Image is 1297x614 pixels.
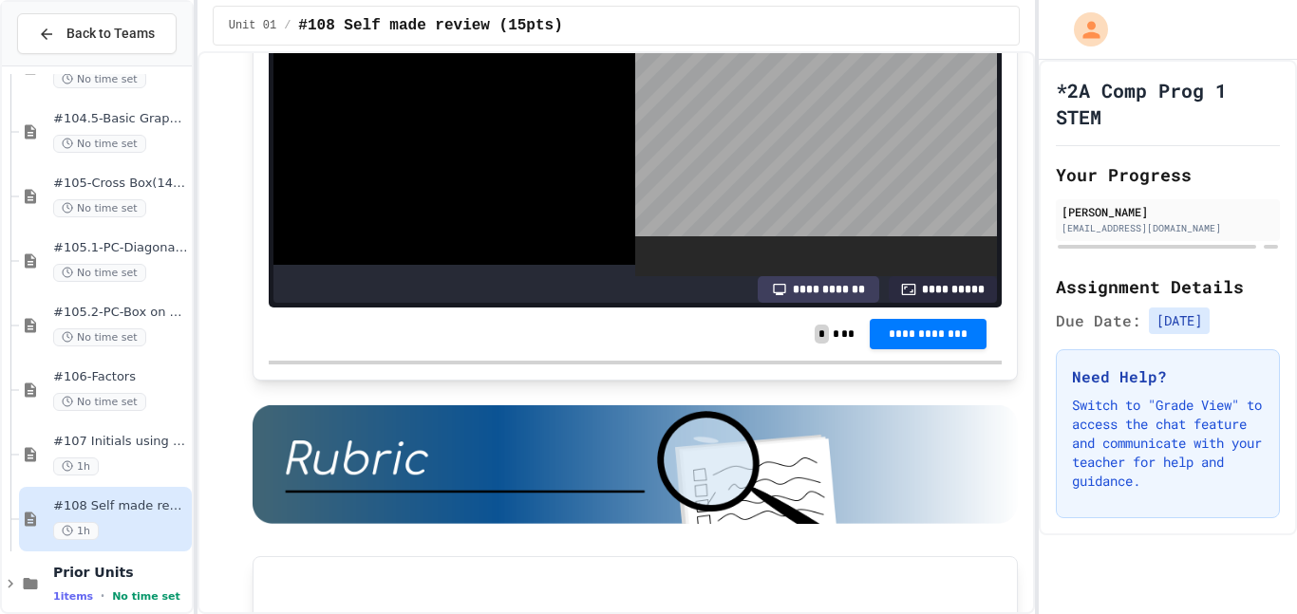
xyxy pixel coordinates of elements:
[53,564,188,581] span: Prior Units
[53,111,188,127] span: #104.5-Basic Graphics Review
[1062,221,1274,235] div: [EMAIL_ADDRESS][DOMAIN_NAME]
[53,369,188,385] span: #106-Factors
[229,18,276,33] span: Unit 01
[53,457,99,475] span: 1h
[17,13,177,54] button: Back to Teams
[101,588,104,604] span: •
[53,199,146,217] span: No time set
[53,135,146,153] span: No time set
[53,70,146,88] span: No time set
[112,590,180,603] span: No time set
[66,24,155,44] span: Back to Teams
[53,590,93,603] span: 1 items
[53,498,188,514] span: #108 Self made review (15pts)
[53,522,99,540] span: 1h
[298,14,562,37] span: #108 Self made review (15pts)
[53,240,188,256] span: #105.1-PC-Diagonal line
[1054,8,1113,51] div: My Account
[1056,309,1141,332] span: Due Date:
[1062,203,1274,220] div: [PERSON_NAME]
[53,305,188,321] span: #105.2-PC-Box on Box
[284,18,291,33] span: /
[53,264,146,282] span: No time set
[53,393,146,411] span: No time set
[1149,307,1210,334] span: [DATE]
[1056,77,1280,130] h1: *2A Comp Prog 1 STEM
[1056,273,1280,300] h2: Assignment Details
[1056,161,1280,188] h2: Your Progress
[53,176,188,192] span: #105-Cross Box(14pts)
[1072,365,1264,388] h3: Need Help?
[1072,396,1264,491] p: Switch to "Grade View" to access the chat feature and communicate with your teacher for help and ...
[53,328,146,346] span: No time set
[53,434,188,450] span: #107 Initials using shapes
